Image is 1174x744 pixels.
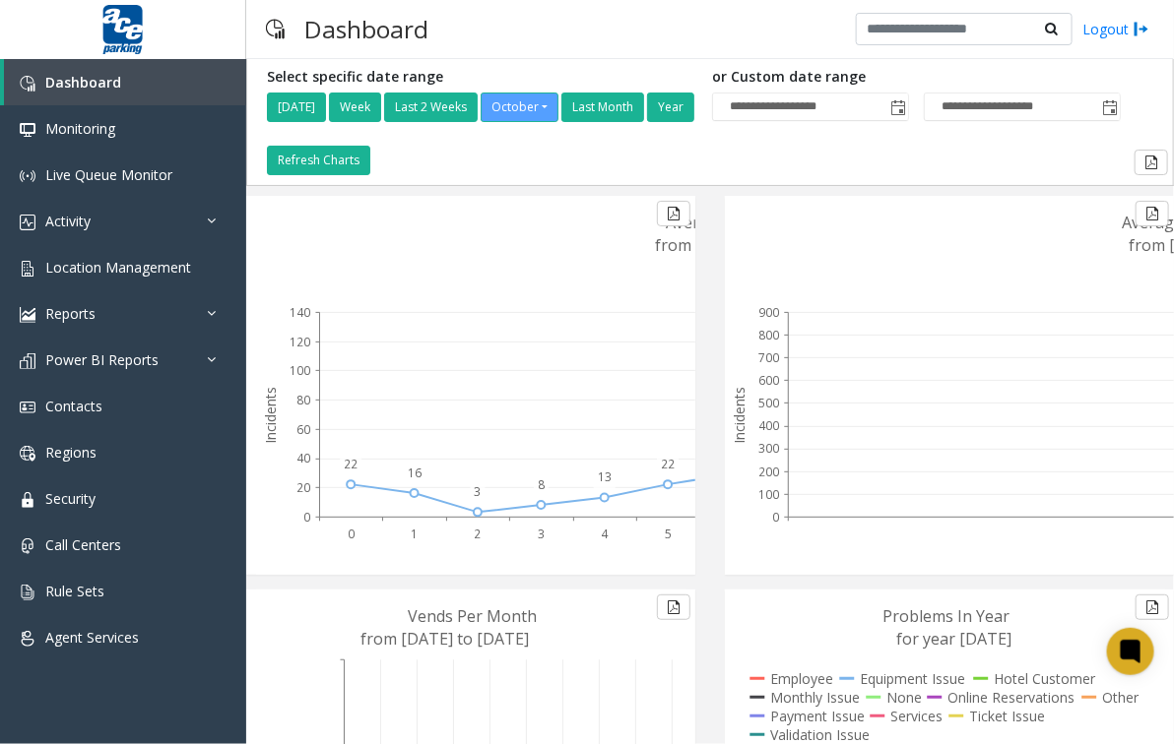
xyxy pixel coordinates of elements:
text: Vends Per Month [408,605,537,627]
img: 'icon' [20,631,35,647]
text: 100 [290,362,310,379]
img: 'icon' [20,168,35,184]
text: 2 [475,526,482,542]
text: 5 [665,526,672,542]
text: 140 [290,304,310,321]
span: Rule Sets [45,582,104,600]
text: 0 [303,509,310,526]
text: 100 [758,486,779,503]
span: Power BI Reports [45,350,159,369]
h5: or Custom date range [712,69,1121,86]
text: 700 [758,349,779,366]
button: Last 2 Weeks [384,93,478,122]
text: 13 [598,468,612,485]
span: Call Centers [45,535,121,554]
text: 22 [661,456,675,472]
img: pageIcon [266,5,285,53]
text: 1 [411,526,418,542]
button: Export to pdf [1136,201,1169,226]
button: Last Month [561,93,644,122]
img: 'icon' [20,122,35,138]
button: Export to pdf [657,594,690,620]
text: 400 [758,417,779,434]
button: Export to pdf [1135,150,1168,175]
text: 22 [344,456,358,472]
button: Week [329,93,381,122]
text: Problems In Year [882,605,1010,627]
img: 'icon' [20,307,35,323]
text: 16 [408,465,422,481]
img: logout [1134,19,1149,39]
span: Regions [45,443,97,462]
img: 'icon' [20,585,35,600]
span: Reports [45,304,96,323]
img: 'icon' [20,261,35,277]
text: 20 [296,479,310,496]
text: 0 [772,509,779,526]
img: 'icon' [20,215,35,230]
img: 'icon' [20,492,35,508]
text: 120 [290,334,310,350]
text: Incidents [261,387,280,444]
button: Export to pdf [657,201,690,226]
text: for year [DATE] [896,628,1011,650]
a: Logout [1082,19,1149,39]
img: 'icon' [20,538,35,554]
text: from [DATE] to [DATE] [360,628,529,650]
span: Security [45,489,96,508]
span: Location Management [45,258,191,277]
img: 'icon' [20,76,35,92]
text: 0 [348,526,355,542]
span: Live Queue Monitor [45,165,172,184]
button: [DATE] [267,93,326,122]
button: Refresh Charts [267,146,370,175]
span: Toggle popup [1098,93,1120,121]
text: from [DATE] to [DATE] [656,234,824,256]
text: 900 [758,304,779,321]
button: October [481,93,558,122]
span: Agent Services [45,628,139,647]
text: Incidents [730,387,749,444]
img: 'icon' [20,400,35,415]
text: 600 [758,372,779,389]
text: 8 [538,476,545,493]
h3: Dashboard [294,5,438,53]
text: 80 [296,392,310,408]
span: Activity [45,212,91,230]
text: 500 [758,395,779,411]
text: 3 [538,526,545,542]
img: 'icon' [20,353,35,369]
button: Year [647,93,694,122]
text: 3 [475,483,482,500]
text: 800 [758,327,779,343]
span: Contacts [45,397,102,415]
text: 300 [758,440,779,457]
text: 60 [296,421,310,438]
text: 40 [296,450,310,466]
button: Export to pdf [1136,594,1169,620]
text: 4 [601,526,609,542]
span: Monitoring [45,119,115,138]
img: 'icon' [20,446,35,462]
span: Toggle popup [886,93,908,121]
a: Dashboard [4,59,246,105]
text: 200 [758,464,779,480]
h5: Select specific date range [267,69,697,86]
span: Dashboard [45,73,121,92]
